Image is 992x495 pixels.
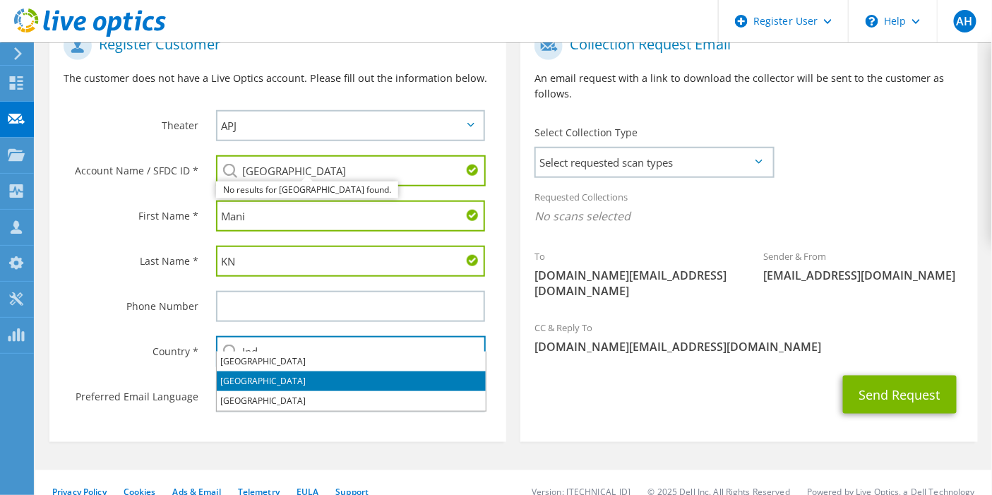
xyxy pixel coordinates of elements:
[64,110,198,133] label: Theater
[534,32,956,60] h1: Collection Request Email
[534,126,638,140] label: Select Collection Type
[64,201,198,223] label: First Name *
[64,246,198,268] label: Last Name *
[64,155,198,178] label: Account Name / SFDC ID *
[217,352,486,371] li: [GEOGRAPHIC_DATA]
[64,291,198,314] label: Phone Number
[64,32,485,60] h1: Register Customer
[866,15,878,28] svg: \n
[534,208,963,224] span: No scans selected
[520,241,749,306] div: To
[954,10,976,32] span: AH
[749,241,978,290] div: Sender & From
[843,376,957,414] button: Send Request
[520,182,977,234] div: Requested Collections
[217,391,486,411] li: [GEOGRAPHIC_DATA]
[534,71,963,102] p: An email request with a link to download the collector will be sent to the customer as follows.
[534,268,735,299] span: [DOMAIN_NAME][EMAIL_ADDRESS][DOMAIN_NAME]
[520,313,977,362] div: CC & Reply To
[64,381,198,404] label: Preferred Email Language
[763,268,964,283] span: [EMAIL_ADDRESS][DOMAIN_NAME]
[216,181,398,198] div: No results for [GEOGRAPHIC_DATA] found.
[64,71,492,86] p: The customer does not have a Live Optics account. Please fill out the information below.
[64,336,198,359] label: Country *
[536,148,772,177] span: Select requested scan types
[217,371,486,391] li: [GEOGRAPHIC_DATA]
[534,339,963,354] span: [DOMAIN_NAME][EMAIL_ADDRESS][DOMAIN_NAME]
